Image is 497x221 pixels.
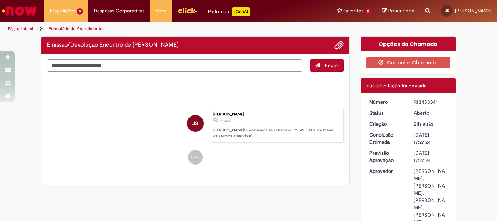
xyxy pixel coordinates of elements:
button: Cancelar Chamado [366,57,450,68]
span: JS [192,115,198,132]
li: Joao Victor Batista Da Silva [47,108,344,143]
ul: Trilhas de página [5,22,326,36]
dt: Conclusão Estimada [364,131,409,146]
div: R13453341 [414,98,448,106]
div: [DATE] 17:27:24 [414,149,448,164]
span: 21h atrás [414,121,433,127]
a: Formulário de Atendimento [49,26,103,32]
a: Página inicial [8,26,33,32]
div: [DATE] 17:27:24 [414,131,448,146]
div: Opções do Chamado [361,37,456,51]
span: More [155,7,167,15]
span: 5 [77,8,83,15]
h2: Emissão/Devolução Encontro de Contas Fornecedor Histórico de tíquete [47,42,179,48]
span: Rascunhos [388,7,414,14]
time: 27/08/2025 15:53:33 [219,119,231,123]
div: 27/08/2025 15:53:33 [414,120,448,127]
button: Enviar [310,59,344,72]
span: Sua solicitação foi enviada [366,82,426,89]
span: Enviar [325,62,339,69]
span: Requisições [50,7,75,15]
dt: Previsão Aprovação [364,149,409,164]
span: 21h atrás [219,119,231,123]
p: +GenAi [232,7,250,16]
img: click_logo_yellow_360x200.png [178,5,197,16]
p: [PERSON_NAME]! Recebemos seu chamado R13453341 e em breve estaremos atuando. [213,127,340,139]
div: Padroniza [208,7,250,16]
img: ServiceNow [1,4,38,18]
span: Favoritos [343,7,363,15]
button: Adicionar anexos [334,40,344,50]
dt: Status [364,109,409,117]
div: [PERSON_NAME] [213,112,340,117]
dt: Aprovador [364,167,409,175]
textarea: Digite sua mensagem aqui... [47,59,302,72]
span: Despesas Corporativas [94,7,144,15]
div: Aberto [414,109,448,117]
a: Rascunhos [382,8,414,15]
span: JS [445,8,449,13]
div: Joao Victor Batista Da Silva [187,115,204,132]
time: 27/08/2025 15:53:33 [414,121,433,127]
dt: Número [364,98,409,106]
span: [PERSON_NAME] [455,8,492,14]
ul: Histórico de tíquete [47,72,344,172]
dt: Criação [364,120,409,127]
span: 2 [365,8,371,15]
